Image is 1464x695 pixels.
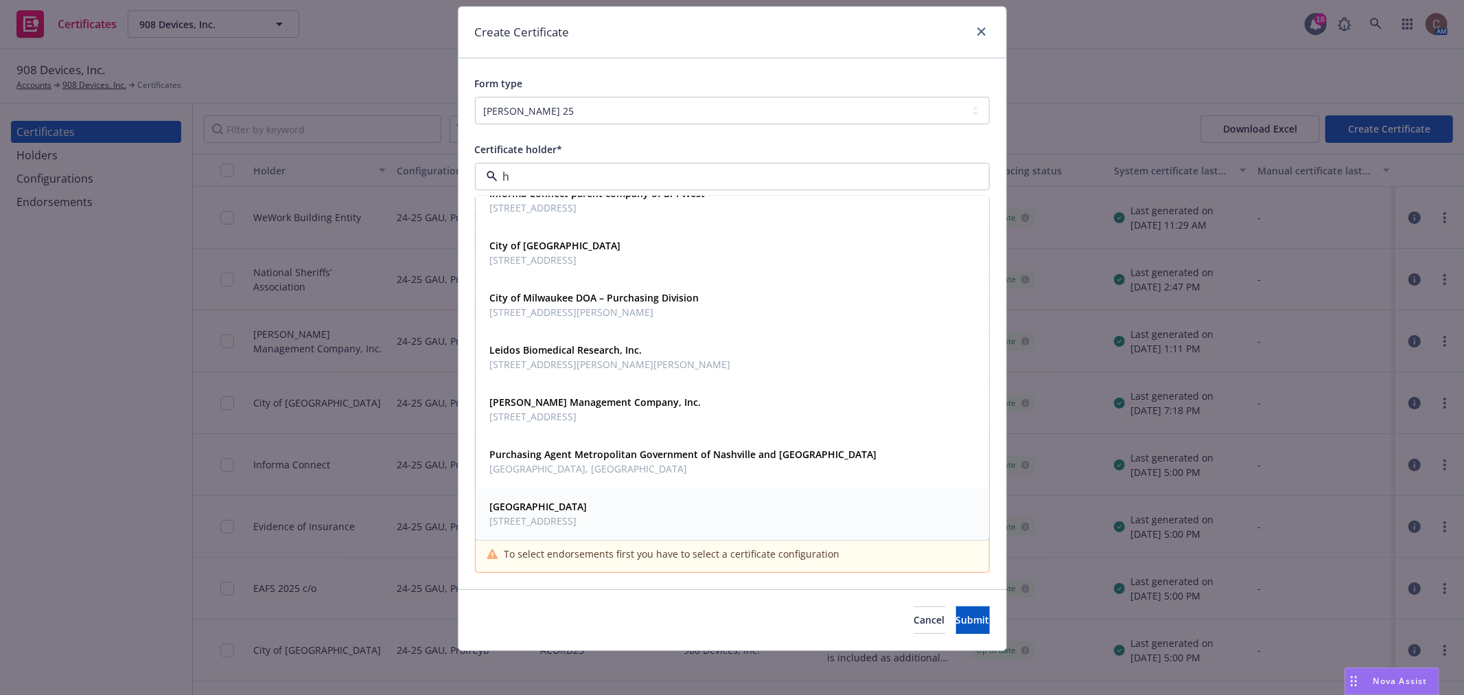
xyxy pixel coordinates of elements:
[490,409,701,424] span: [STREET_ADDRESS]
[956,613,990,626] span: Submit
[475,23,570,41] h1: Create Certificate
[490,291,699,304] strong: City of Milwaukee DOA – Purchasing Division
[1345,668,1439,695] button: Nova Assist
[490,239,621,252] strong: City of [GEOGRAPHIC_DATA]
[914,613,945,626] span: Cancel
[490,253,621,267] span: [STREET_ADDRESS]
[490,396,701,409] strong: [PERSON_NAME] Management Company, Inc.
[490,357,731,372] span: [STREET_ADDRESS][PERSON_NAME][PERSON_NAME]
[490,462,877,476] span: [GEOGRAPHIC_DATA], [GEOGRAPHIC_DATA]
[973,23,990,40] a: close
[1373,675,1428,687] span: Nova Assist
[1345,668,1362,694] div: Drag to move
[490,500,588,513] strong: [GEOGRAPHIC_DATA]
[490,448,877,461] strong: Purchasing Agent Metropolitan Government of Nashville and [GEOGRAPHIC_DATA]
[490,305,699,319] span: [STREET_ADDRESS][PERSON_NAME]
[956,606,990,634] button: Submit
[914,606,945,634] button: Cancel
[490,201,706,215] span: [STREET_ADDRESS]
[504,547,839,561] span: To select endorsements first you have to select a certificate configuration
[475,143,563,156] span: Certificate holder*
[490,343,642,356] strong: Leidos Biomedical Research, Inc.
[498,168,962,185] input: Search for a certitifcate holder...
[490,514,588,528] span: [STREET_ADDRESS]
[490,187,706,200] strong: Informa Connect parent company of BPI West
[475,77,523,90] span: Form type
